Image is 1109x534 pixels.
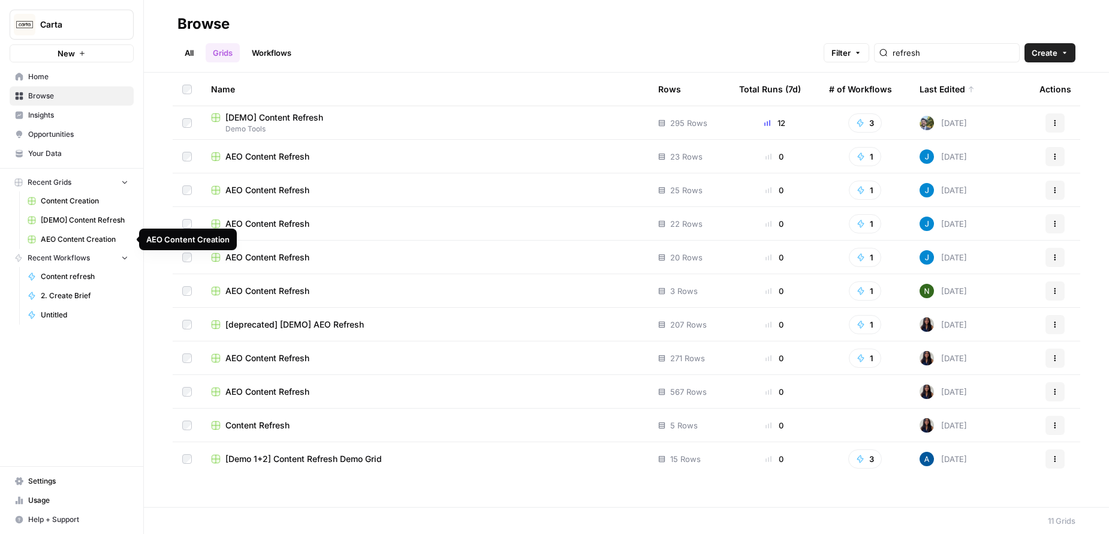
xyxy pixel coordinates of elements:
span: New [58,47,75,59]
div: 0 [739,386,810,398]
img: 5gmal12a4h6pmgtf80cvs7hedidr [920,116,934,130]
span: Help + Support [28,514,128,525]
div: [DATE] [920,250,967,265]
img: rox323kbkgutb4wcij4krxobkpon [920,317,934,332]
div: Actions [1039,73,1071,106]
span: Create [1032,47,1057,59]
img: z620ml7ie90s7uun3xptce9f0frp [920,250,934,265]
span: Carta [40,19,113,31]
div: 11 Grids [1048,515,1075,527]
div: [DATE] [920,385,967,399]
img: z620ml7ie90s7uun3xptce9f0frp [920,149,934,164]
a: AEO Content Refresh [211,386,639,398]
button: 1 [849,181,881,200]
a: Home [10,67,134,86]
img: z620ml7ie90s7uun3xptce9f0frp [920,217,934,231]
div: 0 [739,319,810,331]
div: [DATE] [920,317,967,332]
div: [DATE] [920,284,967,298]
button: Create [1024,43,1075,62]
span: AEO Content Refresh [225,218,309,230]
div: 0 [739,151,810,163]
a: [deprecated] [DEMO] AEO Refresh [211,319,639,331]
a: Grids [206,43,240,62]
button: Recent Grids [10,173,134,191]
span: Filter [831,47,851,59]
a: AEO Content Refresh [211,285,639,297]
a: AEO Content Creation [22,230,134,249]
span: Demo Tools [211,124,639,134]
div: # of Workflows [829,73,892,106]
a: Content Refresh [211,419,639,431]
div: 0 [739,352,810,364]
span: Content Refresh [225,419,290,431]
a: [DEMO] Content Refresh [22,211,134,230]
span: Recent Grids [28,177,71,188]
span: Recent Workflows [28,253,90,263]
span: 207 Rows [670,319,707,331]
img: rox323kbkgutb4wcij4krxobkpon [920,351,934,365]
span: [DEMO] Content Refresh [225,112,323,124]
span: Content Creation [41,196,128,206]
span: 25 Rows [670,184,703,196]
span: 23 Rows [670,151,703,163]
div: 0 [739,453,810,465]
span: AEO Content Refresh [225,184,309,196]
div: 0 [739,184,810,196]
button: 1 [849,315,881,334]
a: 2. Create Brief [22,286,134,305]
a: [DEMO] Content RefreshDemo Tools [211,112,639,134]
a: AEO Content Refresh [211,184,639,196]
a: Browse [10,86,134,106]
div: Rows [658,73,681,106]
span: 20 Rows [670,251,703,263]
img: z620ml7ie90s7uun3xptce9f0frp [920,183,934,197]
div: [DATE] [920,452,967,466]
span: 15 Rows [670,453,701,465]
div: [DATE] [920,351,967,365]
span: Home [28,71,128,82]
div: 0 [739,419,810,431]
a: AEO Content Refresh [211,151,639,163]
img: rox323kbkgutb4wcij4krxobkpon [920,418,934,433]
span: AEO Content Refresh [225,352,309,364]
img: he81ibor8lsei4p3qvg4ugbvimgp [920,452,934,466]
a: Content Creation [22,191,134,211]
a: Workflows [245,43,299,62]
div: AEO Content Creation [146,233,230,245]
button: New [10,44,134,62]
span: 5 Rows [670,419,698,431]
span: 271 Rows [670,352,705,364]
div: Browse [177,14,230,34]
span: 295 Rows [670,117,707,129]
span: Settings [28,476,128,487]
span: AEO Content Creation [41,234,128,245]
img: Carta Logo [14,14,35,35]
img: rox323kbkgutb4wcij4krxobkpon [920,385,934,399]
span: Untitled [41,310,128,320]
div: [DATE] [920,217,967,231]
div: 0 [739,285,810,297]
button: Recent Workflows [10,249,134,267]
div: [DATE] [920,418,967,433]
img: g4o9tbhziz0738ibrok3k9f5ina6 [920,284,934,298]
div: [DATE] [920,116,967,130]
div: 12 [739,117,810,129]
a: Content refresh [22,267,134,286]
a: AEO Content Refresh [211,218,639,230]
span: Insights [28,110,128,121]
button: 1 [849,147,881,166]
span: [DEMO] Content Refresh [41,215,128,226]
button: 1 [849,281,881,301]
div: 0 [739,218,810,230]
div: [DATE] [920,149,967,164]
a: Usage [10,491,134,510]
a: [Demo 1+2] Content Refresh Demo Grid [211,453,639,465]
div: Total Runs (7d) [739,73,801,106]
a: Your Data [10,144,134,163]
a: All [177,43,201,62]
div: Last Edited [920,73,975,106]
span: 567 Rows [670,386,707,398]
div: Name [211,73,639,106]
span: 3 Rows [670,285,698,297]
